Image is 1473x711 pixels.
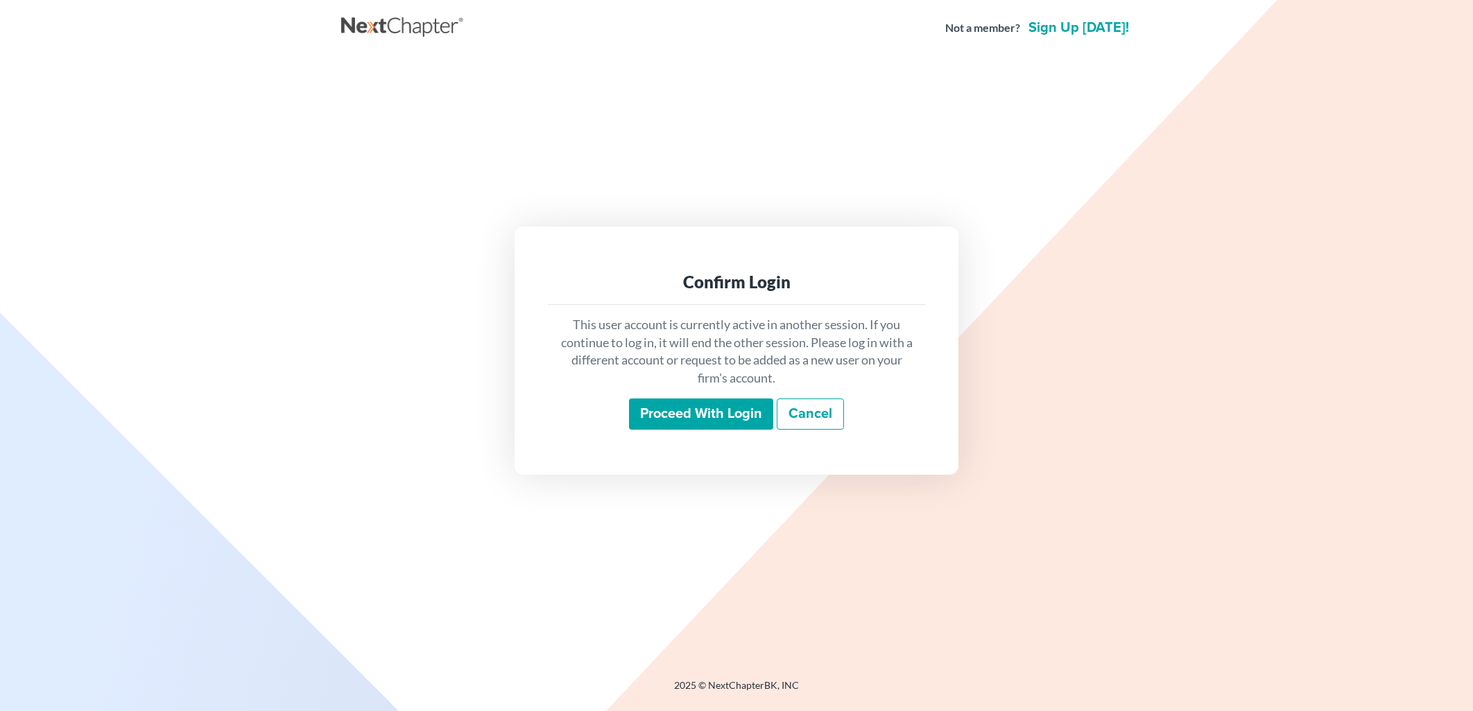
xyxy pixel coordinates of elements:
a: Sign up [DATE]! [1026,21,1132,35]
p: This user account is currently active in another session. If you continue to log in, it will end ... [559,316,914,387]
div: Confirm Login [559,271,914,293]
input: Proceed with login [629,398,773,430]
strong: Not a member? [945,20,1020,36]
div: 2025 © NextChapterBK, INC [341,678,1132,703]
a: Cancel [777,398,844,430]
